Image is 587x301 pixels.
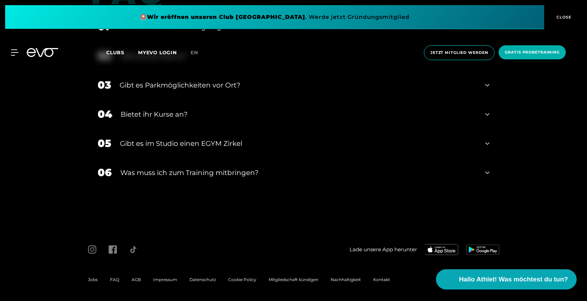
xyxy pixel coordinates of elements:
div: 06 [98,165,112,180]
img: evofitness app [466,245,499,254]
span: CLOSE [555,14,572,20]
div: Gibt es im Studio einen EGYM Zirkel [120,138,477,149]
a: Kontakt [373,277,390,282]
span: Lade unsere App herunter [350,246,417,254]
div: 04 [98,106,112,122]
div: Was muss ich zum Training mitbringen? [120,167,477,178]
button: CLOSE [544,5,582,29]
div: Bietet ihr Kurse an? [121,109,477,119]
button: Hallo Athlet! Was möchtest du tun? [436,269,577,290]
a: en [191,49,206,57]
span: Jetzt Mitglied werden [430,50,488,56]
a: Jetzt Mitglied werden [422,45,497,60]
a: Jobs [88,277,98,282]
a: MYEVO LOGIN [138,49,177,56]
a: FAQ [110,277,119,282]
div: Gibt es Parkmöglichkeiten vor Ort? [120,80,477,90]
a: Clubs [106,49,138,56]
a: Gratis Probetraining [497,45,568,60]
span: en [191,49,198,56]
img: evofitness app [425,244,458,255]
span: Hallo Athlet! Was möchtest du tun? [459,275,568,284]
span: Gratis Probetraining [505,49,560,55]
div: 05 [98,136,111,151]
a: Cookie Policy [228,277,256,282]
span: Clubs [106,49,124,56]
div: 03 [98,77,111,93]
a: Mitgliedschaft kündigen [269,277,318,282]
a: Impressum [153,277,177,282]
a: Nachhaltigkeit [331,277,361,282]
a: Datenschutz [189,277,216,282]
a: AGB [132,277,141,282]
